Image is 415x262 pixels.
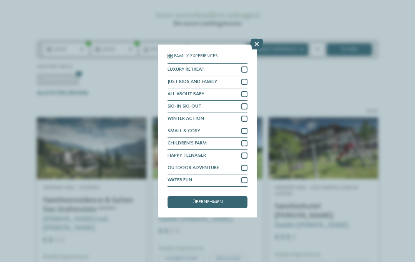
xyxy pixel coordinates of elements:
[168,92,204,97] span: ALL ABOUT BABY
[168,116,204,121] span: WINTER ACTION
[193,200,223,205] span: übernehmen
[168,80,217,85] span: JUST KIDS AND FAMILY
[168,67,204,72] span: LUXURY RETREAT
[168,166,219,171] span: OUTDOOR ADVENTURE
[168,141,207,146] span: CHILDREN’S FARM
[168,153,206,158] span: HAPPY TEENAGER
[174,54,218,59] span: Family Experiences
[168,104,201,109] span: SKI-IN SKI-OUT
[168,178,192,183] span: WATER FUN
[168,129,200,134] span: SMALL & COSY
